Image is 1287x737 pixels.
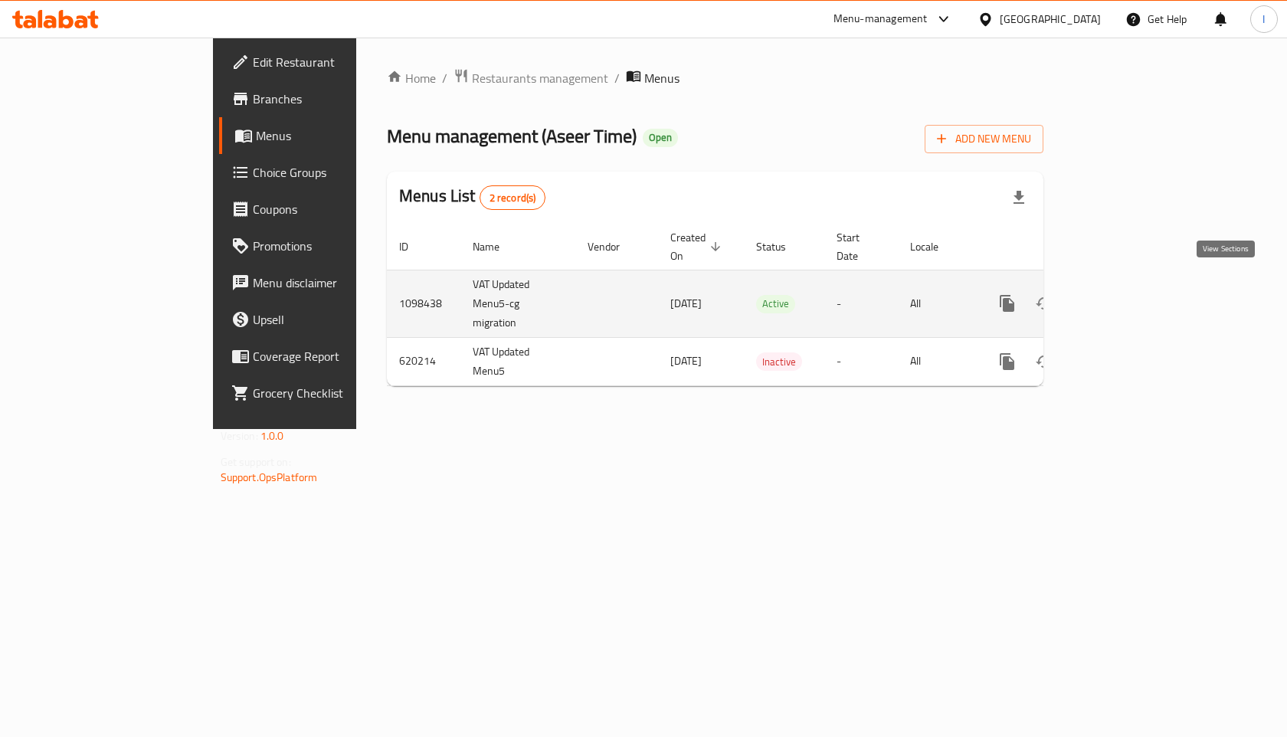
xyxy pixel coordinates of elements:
span: [DATE] [670,293,702,313]
a: Coupons [219,191,428,228]
button: Change Status [1026,285,1063,322]
div: [GEOGRAPHIC_DATA] [1000,11,1101,28]
span: 1.0.0 [260,426,284,446]
td: - [824,337,898,385]
td: All [898,337,977,385]
span: Upsell [253,310,416,329]
span: Promotions [253,237,416,255]
li: / [614,69,620,87]
span: Menus [644,69,680,87]
nav: breadcrumb [387,68,1043,88]
span: Branches [253,90,416,108]
span: Menus [256,126,416,145]
span: Coupons [253,200,416,218]
span: 2 record(s) [480,191,545,205]
button: Change Status [1026,343,1063,380]
div: Inactive [756,352,802,371]
button: more [989,343,1026,380]
div: Open [643,129,678,147]
span: Active [756,295,795,313]
a: Grocery Checklist [219,375,428,411]
td: All [898,270,977,337]
span: Locale [910,237,958,256]
span: Grocery Checklist [253,384,416,402]
div: Total records count [480,185,546,210]
td: VAT Updated Menu5-cg migration [460,270,575,337]
table: enhanced table [387,224,1148,386]
li: / [442,69,447,87]
span: Choice Groups [253,163,416,182]
span: Status [756,237,806,256]
div: Menu-management [833,10,928,28]
span: Open [643,131,678,144]
h2: Menus List [399,185,545,210]
span: Edit Restaurant [253,53,416,71]
span: Inactive [756,353,802,371]
button: more [989,285,1026,322]
th: Actions [977,224,1148,270]
button: Add New Menu [925,125,1043,153]
span: [DATE] [670,351,702,371]
td: VAT Updated Menu5 [460,337,575,385]
a: Menu disclaimer [219,264,428,301]
a: Edit Restaurant [219,44,428,80]
span: Created On [670,228,725,265]
span: ID [399,237,428,256]
span: Name [473,237,519,256]
span: Start Date [837,228,879,265]
a: Restaurants management [454,68,608,88]
a: Menus [219,117,428,154]
a: Promotions [219,228,428,264]
div: Export file [1000,179,1037,216]
span: Get support on: [221,452,291,472]
span: Version: [221,426,258,446]
span: I [1262,11,1265,28]
a: Choice Groups [219,154,428,191]
td: - [824,270,898,337]
span: Add New Menu [937,129,1031,149]
a: Branches [219,80,428,117]
span: Coverage Report [253,347,416,365]
a: Upsell [219,301,428,338]
a: Support.OpsPlatform [221,467,318,487]
span: Vendor [588,237,640,256]
span: Restaurants management [472,69,608,87]
a: Coverage Report [219,338,428,375]
span: Menu disclaimer [253,274,416,292]
span: Menu management ( Aseer Time ) [387,119,637,153]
